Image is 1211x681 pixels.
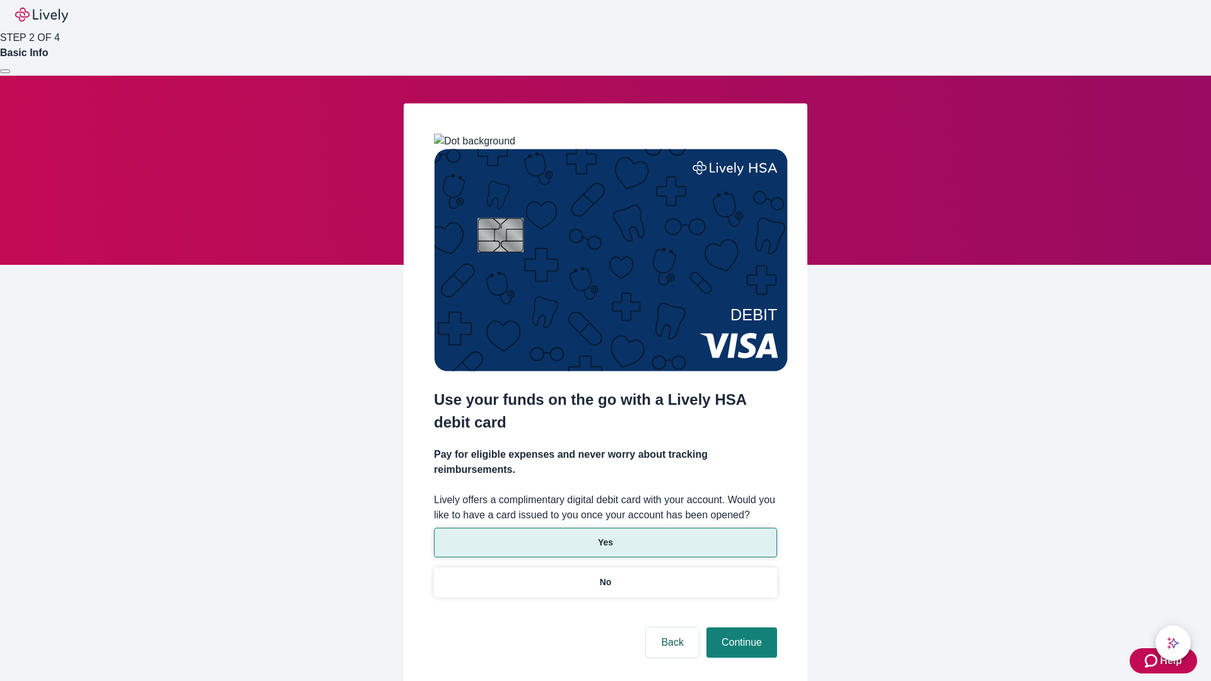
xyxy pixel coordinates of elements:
[434,149,788,371] img: Debit card
[434,528,777,557] button: Yes
[15,8,68,23] img: Lively
[1130,648,1197,673] button: Zendesk support iconHelp
[434,388,777,434] h2: Use your funds on the go with a Lively HSA debit card
[1145,653,1160,668] svg: Zendesk support icon
[1155,626,1191,661] button: chat
[600,576,612,589] p: No
[434,492,777,523] label: Lively offers a complimentary digital debit card with your account. Would you like to have a card...
[434,134,515,149] img: Dot background
[1160,653,1182,668] span: Help
[434,567,777,597] button: No
[598,536,613,549] p: Yes
[706,627,777,658] button: Continue
[434,447,777,477] h4: Pay for eligible expenses and never worry about tracking reimbursements.
[646,627,699,658] button: Back
[1167,637,1179,649] svg: Lively AI Assistant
